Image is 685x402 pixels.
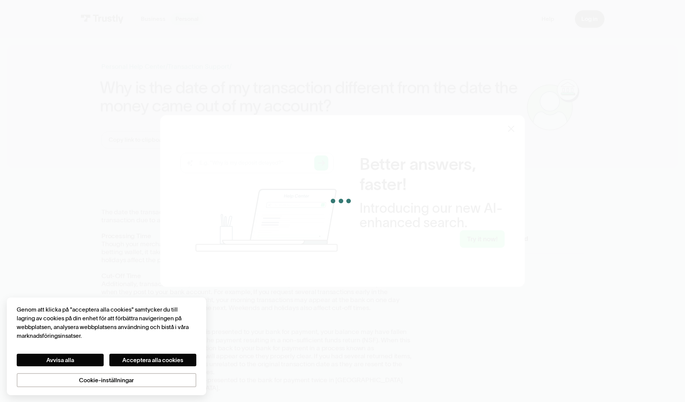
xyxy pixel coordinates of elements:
[17,305,196,340] div: Genom att klicka på "acceptera alla cookies" samtycker du till lagring av cookies på din enhet fö...
[17,373,196,387] button: Cookie-inställningar
[17,354,104,366] button: Avvisa alla
[17,305,196,387] div: Integritet
[109,354,196,366] button: Acceptera alla cookies
[7,298,207,396] div: Cookie banner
